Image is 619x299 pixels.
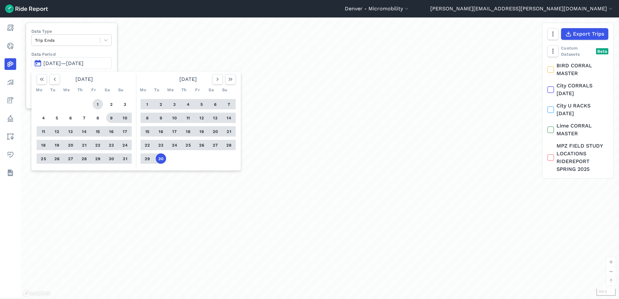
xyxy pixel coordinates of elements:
[65,113,76,123] button: 6
[5,131,16,142] a: Areas
[5,58,16,70] a: Heatmaps
[169,126,180,137] button: 17
[547,122,608,138] label: Lime CORRAL MASTER
[52,140,62,150] button: 19
[547,102,608,117] label: City U RACKS [DATE]
[93,126,103,137] button: 15
[142,140,152,150] button: 22
[224,113,234,123] button: 14
[38,153,49,164] button: 25
[197,126,207,137] button: 19
[31,57,112,69] button: [DATE]—[DATE]
[142,153,152,164] button: 29
[192,84,203,95] div: Fr
[156,140,166,150] button: 23
[142,99,152,109] button: 1
[345,5,410,13] button: Denver - Micromobility
[102,84,112,95] div: Sa
[169,99,180,109] button: 3
[210,126,220,137] button: 20
[120,153,130,164] button: 31
[5,76,16,88] a: Analyze
[138,84,148,95] div: Mo
[197,140,207,150] button: 26
[142,113,152,123] button: 8
[120,99,130,109] button: 3
[93,153,103,164] button: 29
[79,153,89,164] button: 28
[183,126,193,137] button: 18
[5,22,16,34] a: Report
[197,99,207,109] button: 5
[21,17,619,299] div: loading
[596,48,608,54] div: Beta
[156,99,166,109] button: 2
[93,140,103,150] button: 22
[34,84,44,95] div: Mo
[206,84,216,95] div: Sa
[5,149,16,161] a: Health
[547,62,608,77] label: BIRD CORRAL MASTER
[5,167,16,179] a: Datasets
[31,51,112,57] label: Data Period
[93,99,103,109] button: 1
[106,99,117,109] button: 2
[142,126,152,137] button: 15
[5,94,16,106] a: Fees
[79,113,89,123] button: 7
[65,126,76,137] button: 13
[156,126,166,137] button: 16
[5,40,16,52] a: Realtime
[65,153,76,164] button: 27
[65,140,76,150] button: 20
[224,99,234,109] button: 7
[120,140,130,150] button: 24
[224,126,234,137] button: 21
[561,28,608,40] button: Export Trips
[224,140,234,150] button: 28
[210,99,220,109] button: 6
[38,126,49,137] button: 11
[183,113,193,123] button: 11
[547,82,608,97] label: City CORRALS [DATE]
[183,99,193,109] button: 4
[106,113,117,123] button: 9
[88,84,99,95] div: Fr
[75,84,85,95] div: Th
[106,140,117,150] button: 23
[169,140,180,150] button: 24
[106,126,117,137] button: 16
[156,113,166,123] button: 9
[79,126,89,137] button: 14
[120,126,130,137] button: 17
[547,45,608,57] div: Custom Datasets
[210,140,220,150] button: 27
[52,153,62,164] button: 26
[116,84,126,95] div: Su
[61,84,72,95] div: We
[152,84,162,95] div: Tu
[5,113,16,124] a: Policy
[48,84,58,95] div: Tu
[38,140,49,150] button: 18
[43,60,84,66] span: [DATE]—[DATE]
[38,113,49,123] button: 4
[169,113,180,123] button: 10
[31,28,112,34] label: Data Type
[120,113,130,123] button: 10
[138,74,238,84] div: [DATE]
[183,140,193,150] button: 25
[93,113,103,123] button: 8
[573,30,604,38] span: Export Trips
[52,126,62,137] button: 12
[219,84,230,95] div: Su
[197,113,207,123] button: 12
[5,5,48,13] img: Ride Report
[165,84,175,95] div: We
[430,5,614,13] button: [PERSON_NAME][EMAIL_ADDRESS][PERSON_NAME][DOMAIN_NAME]
[52,113,62,123] button: 5
[106,153,117,164] button: 30
[179,84,189,95] div: Th
[156,153,166,164] button: 30
[79,140,89,150] button: 21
